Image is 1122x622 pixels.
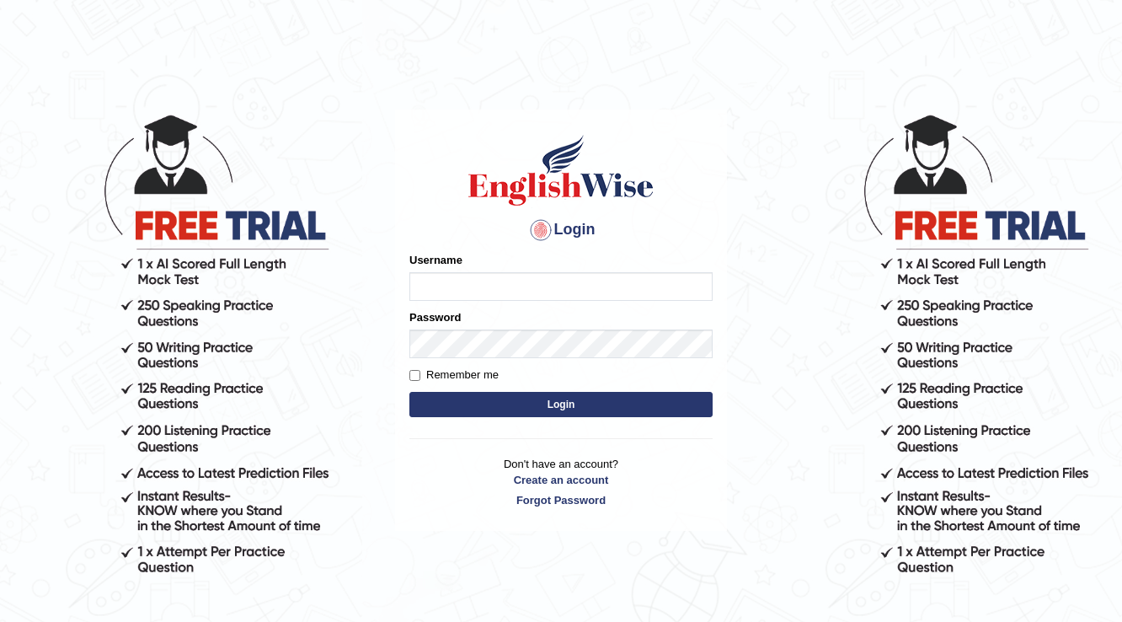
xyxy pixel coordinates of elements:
p: Don't have an account? [409,456,713,508]
img: Logo of English Wise sign in for intelligent practice with AI [465,132,657,208]
h4: Login [409,217,713,244]
a: Forgot Password [409,492,713,508]
button: Login [409,392,713,417]
label: Username [409,252,462,268]
label: Remember me [409,367,499,383]
input: Remember me [409,370,420,381]
label: Password [409,309,461,325]
a: Create an account [409,472,713,488]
